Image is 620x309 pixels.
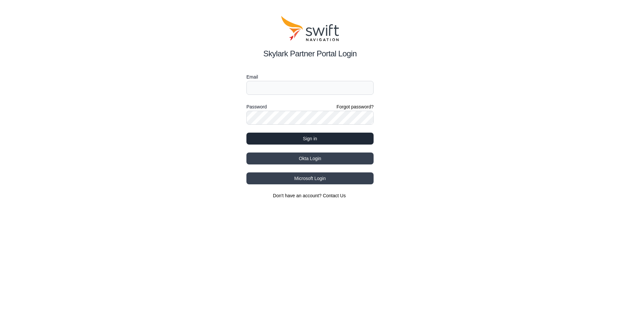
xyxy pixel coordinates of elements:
[246,103,267,111] label: Password
[246,153,374,164] button: Okta Login
[246,192,374,199] section: Don't have an account?
[336,103,374,110] a: Forgot password?
[323,193,346,198] a: Contact Us
[246,73,374,81] label: Email
[246,48,374,60] h2: Skylark Partner Portal Login
[246,172,374,184] button: Microsoft Login
[246,133,374,145] button: Sign in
